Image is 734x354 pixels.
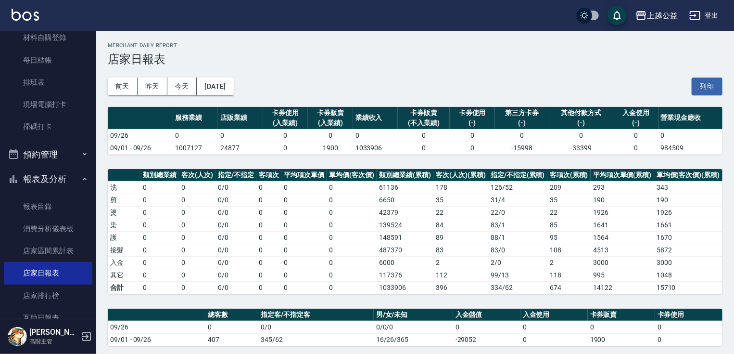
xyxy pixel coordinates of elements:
[4,93,92,116] a: 現場電腦打卡
[400,118,447,128] div: (不入業績)
[179,181,215,194] td: 0
[256,244,281,256] td: 0
[327,281,377,294] td: 0
[433,231,488,244] td: 89
[215,231,256,244] td: 0 / 0
[256,194,281,206] td: 0
[108,181,140,194] td: 洗
[281,231,327,244] td: 0
[647,10,678,22] div: 上越公益
[108,231,140,244] td: 護
[655,333,722,346] td: 0
[108,194,140,206] td: 剪
[281,256,327,269] td: 0
[266,108,306,118] div: 卡券使用
[591,281,654,294] td: 14122
[377,194,433,206] td: 6650
[632,6,682,26] button: 上越公益
[310,118,351,128] div: (入業績)
[588,321,655,333] td: 0
[591,181,654,194] td: 293
[453,333,520,346] td: -29052
[433,269,488,281] td: 112
[655,309,722,321] th: 卡券使用
[654,169,722,182] th: 單均價(客次價)(累積)
[218,142,263,154] td: 24877
[4,262,92,284] a: 店家日報表
[108,309,722,346] table: a dense table
[205,333,258,346] td: 407
[552,118,611,128] div: (-)
[547,256,591,269] td: 2
[256,256,281,269] td: 0
[140,194,179,206] td: 0
[327,269,377,281] td: 0
[658,107,722,130] th: 營業現金應收
[327,231,377,244] td: 0
[140,206,179,219] td: 0
[256,181,281,194] td: 0
[281,281,327,294] td: 0
[197,78,233,95] button: [DATE]
[547,281,591,294] td: 674
[655,321,722,333] td: 0
[108,42,722,49] h2: Merchant Daily Report
[108,107,722,155] table: a dense table
[353,142,398,154] td: 1033906
[108,269,140,281] td: 其它
[179,281,215,294] td: 0
[108,169,722,294] table: a dense table
[497,118,547,128] div: (-)
[377,231,433,244] td: 148591
[400,108,447,118] div: 卡券販賣
[327,206,377,219] td: 0
[654,244,722,256] td: 5872
[588,333,655,346] td: 1900
[450,142,495,154] td: 0
[654,256,722,269] td: 3000
[547,231,591,244] td: 95
[167,78,197,95] button: 今天
[108,142,173,154] td: 09/01 - 09/26
[497,108,547,118] div: 第三方卡券
[377,256,433,269] td: 6000
[353,107,398,130] th: 業績收入
[179,244,215,256] td: 0
[547,181,591,194] td: 209
[654,269,722,281] td: 1048
[179,231,215,244] td: 0
[520,321,588,333] td: 0
[256,206,281,219] td: 0
[215,281,256,294] td: 0/0
[179,206,215,219] td: 0
[4,307,92,329] a: 互助日報表
[547,269,591,281] td: 118
[549,129,613,142] td: 0
[377,219,433,231] td: 139524
[327,219,377,231] td: 0
[258,321,374,333] td: 0/0
[140,219,179,231] td: 0
[215,256,256,269] td: 0 / 0
[377,206,433,219] td: 42379
[654,231,722,244] td: 1670
[452,118,493,128] div: (-)
[263,129,308,142] td: 0
[692,78,722,95] button: 列印
[308,129,353,142] td: 0
[173,142,218,154] td: 1007127
[29,328,78,337] h5: [PERSON_NAME]
[433,194,488,206] td: 35
[4,285,92,307] a: 店家排行榜
[215,269,256,281] td: 0 / 0
[327,256,377,269] td: 0
[140,231,179,244] td: 0
[433,244,488,256] td: 83
[108,321,205,333] td: 09/26
[450,129,495,142] td: 0
[658,129,722,142] td: 0
[140,269,179,281] td: 0
[591,194,654,206] td: 190
[281,194,327,206] td: 0
[433,219,488,231] td: 84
